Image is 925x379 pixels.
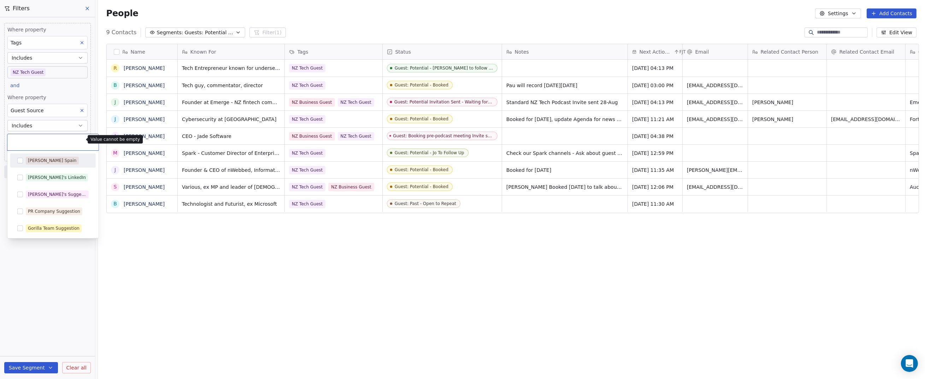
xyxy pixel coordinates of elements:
[10,154,96,235] div: Suggestions
[90,137,140,142] p: Value cannot be empty
[28,191,87,198] div: [PERSON_NAME]'s Suggestion
[28,157,77,164] div: [PERSON_NAME] Spain
[28,208,80,215] div: PR Company Suggestion
[28,174,86,181] div: [PERSON_NAME]'s LinkedIn
[28,225,79,231] div: Gorilla Team Suggestion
